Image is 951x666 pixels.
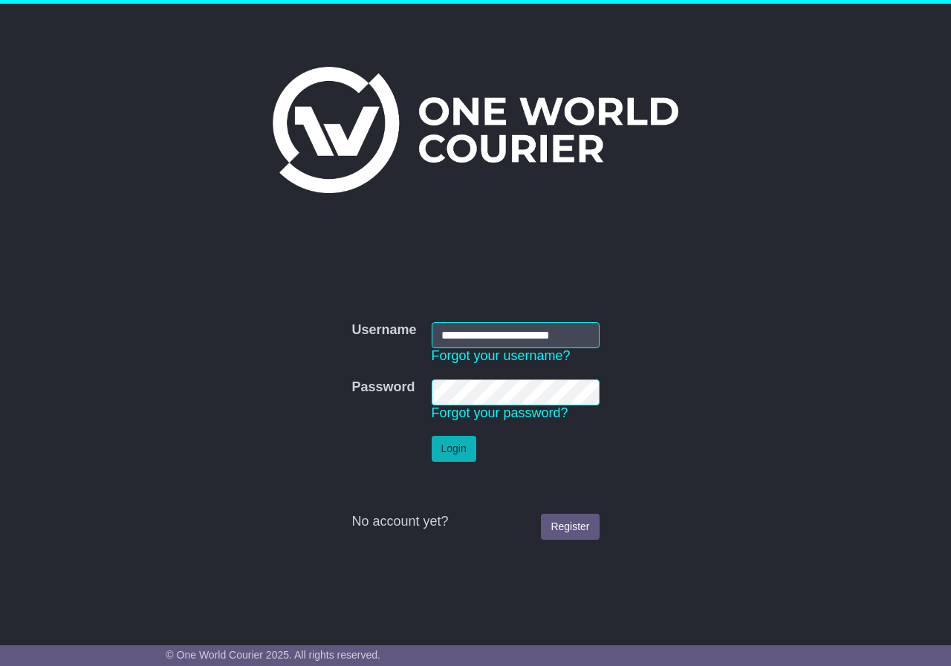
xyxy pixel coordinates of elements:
[351,514,599,530] div: No account yet?
[432,405,568,420] a: Forgot your password?
[351,322,416,339] label: Username
[541,514,599,540] a: Register
[351,379,415,396] label: Password
[432,436,476,462] button: Login
[166,649,380,661] span: © One World Courier 2025. All rights reserved.
[273,67,678,193] img: One World
[432,348,571,363] a: Forgot your username?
